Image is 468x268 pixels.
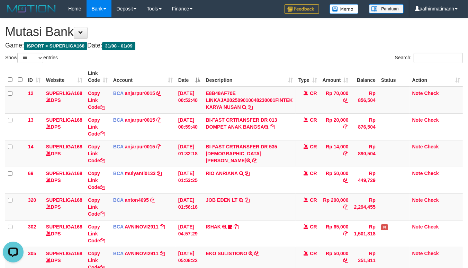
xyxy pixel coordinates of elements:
[206,171,238,176] a: RIO ANRIANA
[351,67,378,87] th: Balance
[175,87,203,114] td: [DATE] 00:52:40
[125,90,155,96] a: anjarpur0015
[412,197,423,203] a: Note
[424,197,439,203] a: Check
[412,90,423,96] a: Note
[28,144,34,149] span: 14
[248,104,253,110] a: Copy E8B48AF70E LINKAJA202509010048230001FINTEK KARYA NUSAN to clipboard
[310,197,317,203] span: CR
[206,90,293,110] a: E8B48AF70E LINKAJA202509010048230001FINTEK KARYA NUSAN
[25,67,43,87] th: ID: activate to sort column ascending
[378,67,409,87] th: Status
[28,171,34,176] span: 69
[320,220,351,247] td: Rp 65,000
[175,167,203,193] td: [DATE] 01:53:25
[320,87,351,114] td: Rp 70,000
[28,90,34,96] span: 12
[175,67,203,87] th: Date: activate to sort column descending
[160,224,165,230] a: Copy AVNINOVI2911 to clipboard
[43,220,85,247] td: DPS
[46,171,82,176] a: SUPERLIGA168
[310,144,317,149] span: CR
[344,231,349,236] a: Copy Rp 65,000 to clipboard
[43,167,85,193] td: DPS
[296,67,320,87] th: Type: activate to sort column ascending
[102,42,135,50] span: 31/08 - 01/09
[412,171,423,176] a: Note
[43,67,85,87] th: Website: activate to sort column ascending
[414,53,463,63] input: Search:
[125,144,155,149] a: anjarpur0015
[113,90,124,96] span: BCA
[175,140,203,167] td: [DATE] 01:32:18
[28,197,36,203] span: 320
[5,53,58,63] label: Show entries
[285,4,319,14] img: Feedback.jpg
[344,258,349,263] a: Copy Rp 50,000 to clipboard
[88,117,105,137] a: Copy Link Code
[43,140,85,167] td: DPS
[3,3,24,24] button: Open LiveChat chat widget
[113,224,124,230] span: BCA
[320,113,351,140] td: Rp 20,000
[320,193,351,220] td: Rp 200,000
[344,204,349,210] a: Copy Rp 200,000 to clipboard
[344,97,349,103] a: Copy Rp 70,000 to clipboard
[113,117,124,123] span: BCA
[113,144,124,149] span: BCA
[85,67,110,87] th: Link Code: activate to sort column ascending
[5,3,58,14] img: MOTION_logo.png
[320,167,351,193] td: Rp 50,000
[5,25,463,39] h1: Mutasi Bank
[254,251,259,256] a: Copy EKO SULISTIONO to clipboard
[150,197,155,203] a: Copy anton4695 to clipboard
[46,224,82,230] a: SUPERLIGA168
[351,87,378,114] td: Rp 856,504
[310,117,317,123] span: CR
[395,53,463,63] label: Search:
[310,90,317,96] span: CR
[412,144,423,149] a: Note
[234,224,238,230] a: Copy ISHAK to clipboard
[203,140,296,167] td: BI-FAST CRTRANSFER DR 535 [DEMOGRAPHIC_DATA][PERSON_NAME]
[310,171,317,176] span: CR
[88,224,105,243] a: Copy Link Code
[88,171,105,190] a: Copy Link Code
[203,113,296,140] td: BI-FAST CRTRANSFER DR 013 DOMPET ANAK BANGSA
[125,251,159,256] a: AVNINOVI2911
[270,124,275,130] a: Copy BI-FAST CRTRANSFER DR 013 DOMPET ANAK BANGSA to clipboard
[412,224,423,230] a: Note
[46,197,82,203] a: SUPERLIGA168
[175,193,203,220] td: [DATE] 01:56:16
[156,144,161,149] a: Copy anjarpur0015 to clipboard
[88,90,105,110] a: Copy Link Code
[412,251,423,256] a: Note
[113,171,124,176] span: BCA
[330,4,359,14] img: Button%20Memo.svg
[156,117,161,123] a: Copy anjarpur0015 to clipboard
[46,251,82,256] a: SUPERLIGA168
[156,90,161,96] a: Copy anjarpur0015 to clipboard
[245,197,250,203] a: Copy JOB EDEN LT to clipboard
[88,144,105,163] a: Copy Link Code
[320,140,351,167] td: Rp 14,000
[424,144,439,149] a: Check
[160,251,165,256] a: Copy AVNINOVI2911 to clipboard
[125,171,156,176] a: mulyanti0133
[351,140,378,167] td: Rp 890,504
[175,220,203,247] td: [DATE] 04:57:29
[17,53,43,63] select: Showentries
[369,4,404,14] img: panduan.png
[125,197,149,203] a: anton4695
[125,224,159,230] a: AVNINOVI2911
[351,113,378,140] td: Rp 876,504
[351,167,378,193] td: Rp 449,729
[412,117,423,123] a: Note
[245,171,250,176] a: Copy RIO ANRIANA to clipboard
[43,113,85,140] td: DPS
[206,197,238,203] a: JOB EDEN LT
[424,251,439,256] a: Check
[351,220,378,247] td: Rp 1,501,818
[310,251,317,256] span: CR
[206,224,221,230] a: ISHAK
